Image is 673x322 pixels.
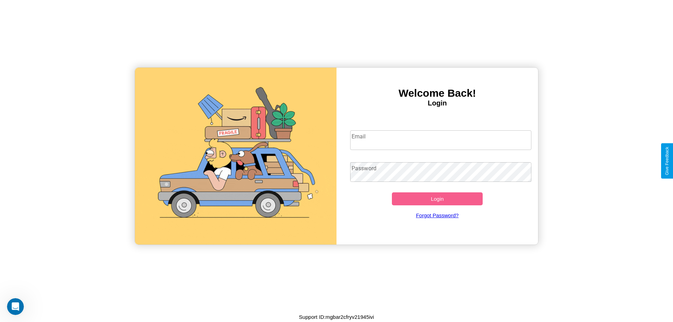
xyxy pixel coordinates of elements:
[665,147,669,175] div: Give Feedback
[299,312,374,322] p: Support ID: mgbar2cfryv21945ivi
[7,298,24,315] iframe: Intercom live chat
[392,192,483,205] button: Login
[347,205,528,225] a: Forgot Password?
[135,68,336,245] img: gif
[336,99,538,107] h4: Login
[336,87,538,99] h3: Welcome Back!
